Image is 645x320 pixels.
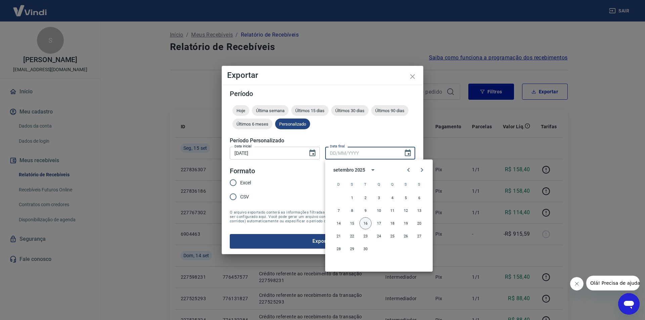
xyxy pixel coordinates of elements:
button: Previous month [402,163,415,177]
span: quarta-feira [373,178,385,191]
span: Olá! Precisa de ajuda? [4,5,56,10]
span: Últimos 30 dias [331,108,369,113]
label: Data inicial [234,144,252,149]
span: O arquivo exportado conterá as informações filtradas na tela anterior com exceção do período que ... [230,210,415,223]
span: Últimos 6 meses [232,122,272,127]
button: calendar view is open, switch to year view [367,164,379,176]
button: 3 [373,192,385,204]
button: 10 [373,204,385,217]
span: Excel [240,179,251,186]
button: 2 [359,192,372,204]
button: 4 [386,192,398,204]
button: 21 [333,230,345,242]
button: 23 [359,230,372,242]
button: 6 [413,192,425,204]
button: 24 [373,230,385,242]
button: 14 [333,217,345,229]
span: Última semana [252,108,289,113]
button: 19 [400,217,412,229]
button: 30 [359,243,372,255]
span: Personalizado [275,122,310,127]
button: 8 [346,204,358,217]
iframe: Botão para abrir a janela de mensagens [618,293,640,315]
iframe: Fechar mensagem [570,277,584,290]
h5: Período [230,90,415,97]
button: 1 [346,192,358,204]
button: 7 [333,204,345,217]
span: sexta-feira [400,178,412,191]
button: 11 [386,204,398,217]
button: Exportar [230,234,415,248]
button: 13 [413,204,425,217]
span: segunda-feira [346,178,358,191]
button: 28 [333,243,345,255]
span: Últimos 15 dias [291,108,329,113]
input: DD/MM/YYYY [325,147,398,159]
iframe: Mensagem da empresa [586,276,640,290]
div: Últimos 15 dias [291,105,329,116]
span: CSV [240,193,249,200]
div: Última semana [252,105,289,116]
h5: Período Personalizado [230,137,415,144]
div: Últimos 6 meses [232,119,272,129]
button: 18 [386,217,398,229]
input: DD/MM/YYYY [230,147,303,159]
span: quinta-feira [386,178,398,191]
button: 20 [413,217,425,229]
span: sábado [413,178,425,191]
button: 25 [386,230,398,242]
div: setembro 2025 [333,167,365,174]
div: Hoje [232,105,249,116]
button: 9 [359,204,372,217]
button: 27 [413,230,425,242]
button: 16 [359,217,372,229]
h4: Exportar [227,71,418,79]
button: Choose date [401,146,415,160]
button: 15 [346,217,358,229]
button: 5 [400,192,412,204]
button: 17 [373,217,385,229]
legend: Formato [230,166,255,176]
span: terça-feira [359,178,372,191]
div: Personalizado [275,119,310,129]
button: Choose date, selected date is 8 de set de 2025 [306,146,319,160]
label: Data final [330,144,345,149]
span: Hoje [232,108,249,113]
div: Últimos 30 dias [331,105,369,116]
button: Next month [415,163,429,177]
button: 22 [346,230,358,242]
span: domingo [333,178,345,191]
button: 26 [400,230,412,242]
div: Últimos 90 dias [371,105,408,116]
button: close [404,68,421,85]
button: 29 [346,243,358,255]
button: 12 [400,204,412,217]
span: Últimos 90 dias [371,108,408,113]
